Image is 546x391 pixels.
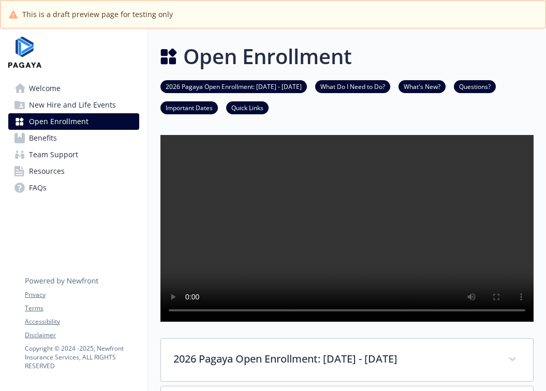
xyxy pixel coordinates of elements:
a: Privacy [25,290,139,299]
a: Terms [25,304,139,313]
a: Quick Links [226,102,269,112]
a: 2026 Pagaya Open Enrollment: [DATE] - [DATE] [160,81,307,91]
span: Open Enrollment [29,113,88,130]
p: 2026 Pagaya Open Enrollment: [DATE] - [DATE] [173,351,496,367]
a: Resources [8,163,139,179]
span: Team Support [29,146,78,163]
span: This is a draft preview page for testing only [22,9,173,20]
a: FAQs [8,179,139,196]
a: Team Support [8,146,139,163]
a: What's New? [399,81,446,91]
a: What Do I Need to Do? [315,81,390,91]
div: 2026 Pagaya Open Enrollment: [DATE] - [DATE] [161,339,533,381]
span: FAQs [29,179,47,196]
span: New Hire and Life Events [29,97,116,113]
span: Benefits [29,130,57,146]
a: Welcome [8,80,139,97]
a: Accessibility [25,317,139,326]
a: Questions? [454,81,496,91]
a: Open Enrollment [8,113,139,130]
span: Welcome [29,80,61,97]
p: Copyright © 2024 - 2025 , Newfront Insurance Services, ALL RIGHTS RESERVED [25,344,139,370]
a: Important Dates [160,102,218,112]
a: Disclaimer [25,330,139,340]
a: New Hire and Life Events [8,97,139,113]
h1: Open Enrollment [183,41,352,72]
a: Benefits [8,130,139,146]
span: Resources [29,163,65,179]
